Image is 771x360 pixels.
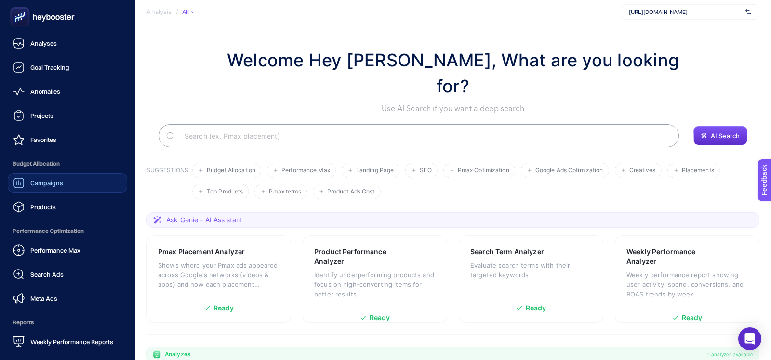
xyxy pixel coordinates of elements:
div: All [182,8,195,16]
span: Product Ads Cost [327,188,375,195]
a: Performance Max [8,241,127,260]
span: Ready [370,314,390,321]
a: Weekly Performance Reports [8,332,127,351]
span: Anomalies [30,88,60,95]
span: Ready [526,305,546,311]
span: AI Search [711,132,740,140]
span: Analyses [30,39,57,47]
span: Ready [213,305,234,311]
p: Use AI Search if you want a deep search [217,103,689,115]
button: AI Search [693,126,747,145]
span: Creatives [629,167,656,174]
p: Shows where your Pmax ads appeared across Google's networks (videos & apps) and how each placemen... [158,260,279,289]
span: Performance Max [281,167,330,174]
div: Open Intercom Messenger [738,327,761,350]
span: Pmax Optimization [458,167,509,174]
span: Landing Page [356,167,394,174]
p: Evaluate search terms with their targeted keywords [470,260,592,280]
h1: Welcome Hey [PERSON_NAME], What are you looking for? [217,47,689,99]
a: Goal Tracking [8,58,127,77]
input: Search [177,122,671,149]
a: Meta Ads [8,289,127,308]
span: Analysis [146,8,172,16]
span: Campaigns [30,179,63,187]
p: Identify underperforming products and focus on high-converting items for better results. [314,270,436,299]
span: Search Ads [30,270,64,278]
span: Ask Genie - AI Assistant [166,215,242,225]
span: Ready [682,314,703,321]
a: Campaigns [8,173,127,193]
a: Pmax Placement AnalyzerShows where your Pmax ads appeared across Google's networks (videos & apps... [146,235,291,323]
img: svg%3e [745,7,751,17]
p: Weekly performance report showing user activity, spend, conversions, and ROAS trends by week. [626,270,748,299]
a: Analyses [8,34,127,53]
a: Product Performance AnalyzerIdentify underperforming products and focus on high-converting items ... [303,235,447,323]
span: Google Ads Optimization [535,167,603,174]
a: Weekly Performance AnalyzerWeekly performance report showing user activity, spend, conversions, a... [615,235,759,323]
span: Favorites [30,136,56,143]
span: Top Products [207,188,243,195]
span: Placements [682,167,714,174]
a: Anomalies [8,82,127,101]
a: Favorites [8,130,127,149]
span: Meta Ads [30,295,57,302]
h3: Pmax Placement Analyzer [158,247,245,257]
h3: Search Term Analyzer [470,247,544,257]
h3: Weekly Performance Analyzer [626,247,718,266]
span: Weekly Performance Reports [30,338,113,346]
span: Projects [30,112,53,119]
span: Budget Allocation [207,167,255,174]
span: / [175,8,178,15]
h3: SUGGESTIONS [146,167,188,199]
span: Pmax terms [269,188,301,195]
h3: Product Performance Analyzer [314,247,406,266]
span: Performance Max [30,246,80,254]
span: Analyzes [165,350,190,358]
span: Budget Allocation [8,154,127,173]
span: [URL][DOMAIN_NAME] [629,8,742,16]
span: Goal Tracking [30,64,69,71]
a: Products [8,197,127,217]
a: Search Term AnalyzerEvaluate search terms with their targeted keywordsReady [459,235,603,323]
span: 11 analyzes available [706,350,753,358]
span: SEO [420,167,431,174]
span: Products [30,203,56,211]
a: Search Ads [8,265,127,284]
span: Reports [8,313,127,332]
a: Projects [8,106,127,125]
span: Feedback [6,3,37,11]
span: Performance Optimization [8,221,127,241]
